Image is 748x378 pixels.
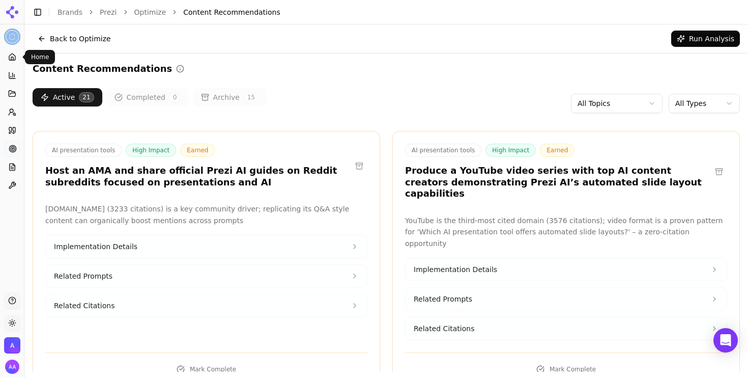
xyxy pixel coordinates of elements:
button: Related Prompts [46,265,367,287]
span: Related Citations [414,323,474,334]
div: Home [25,50,55,64]
h3: Host an AMA and share official Prezi AI guides on Reddit subreddits focused on presentations and AI [45,165,351,188]
a: Brands [57,8,82,16]
div: Open Intercom Messenger [713,328,738,353]
button: Completed0 [106,88,189,106]
span: AI presentation tools [405,144,481,157]
a: Prezi [100,7,117,17]
button: Back to Optimize [33,31,116,47]
span: Related Citations [54,301,114,311]
span: Earned [180,144,215,157]
p: [DOMAIN_NAME] (3233 citations) is a key community driver; replicating its Q&A style content can o... [45,203,367,227]
span: 21 [79,92,94,102]
button: Open user button [5,360,19,374]
span: 15 [244,92,258,102]
button: Open organization switcher [4,337,20,354]
button: Related Citations [46,294,367,317]
span: High Impact [485,144,536,157]
button: Archive recommendation [711,164,727,180]
button: Related Prompts [406,288,727,310]
button: Mark Complete [405,361,727,377]
button: Current brand: Prezi [4,29,20,45]
button: Active21 [33,88,102,106]
a: Optimize [134,7,166,17]
h2: Content Recommendations [33,62,172,76]
button: Implementation Details [406,258,727,281]
img: Admin [4,337,20,354]
button: Related Citations [406,317,727,340]
span: 0 [169,92,181,102]
img: Alp Aysan [5,360,19,374]
button: Archive15 [193,88,267,106]
span: Implementation Details [414,264,497,275]
h3: Produce a YouTube video series with top AI content creators demonstrating Prezi AI’s automated sl... [405,165,711,200]
span: High Impact [126,144,176,157]
span: Content Recommendations [183,7,280,17]
img: Prezi [4,29,20,45]
span: Related Prompts [414,294,472,304]
button: Implementation Details [46,235,367,258]
button: Archive recommendation [351,158,367,174]
span: Related Prompts [54,271,112,281]
button: Run Analysis [671,31,740,47]
nav: breadcrumb [57,7,720,17]
button: Mark Complete [45,361,367,377]
span: Earned [540,144,574,157]
span: Implementation Details [54,241,137,252]
span: AI presentation tools [45,144,122,157]
p: YouTube is the third-most cited domain (3576 citations); video format is a proven pattern for 'Wh... [405,215,727,250]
